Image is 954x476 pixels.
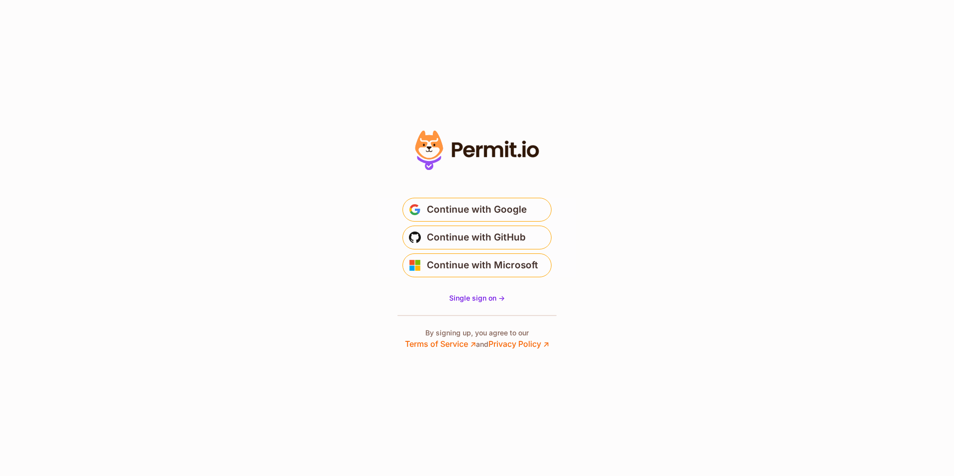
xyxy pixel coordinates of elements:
button: Continue with Microsoft [402,253,552,277]
span: Continue with Microsoft [427,257,538,273]
p: By signing up, you agree to our and [405,328,549,350]
a: Terms of Service ↗ [405,339,476,349]
a: Single sign on -> [449,293,505,303]
button: Continue with Google [402,198,552,222]
span: Continue with Google [427,202,527,218]
span: Continue with GitHub [427,230,526,245]
a: Privacy Policy ↗ [488,339,549,349]
span: Single sign on -> [449,294,505,302]
button: Continue with GitHub [402,226,552,249]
